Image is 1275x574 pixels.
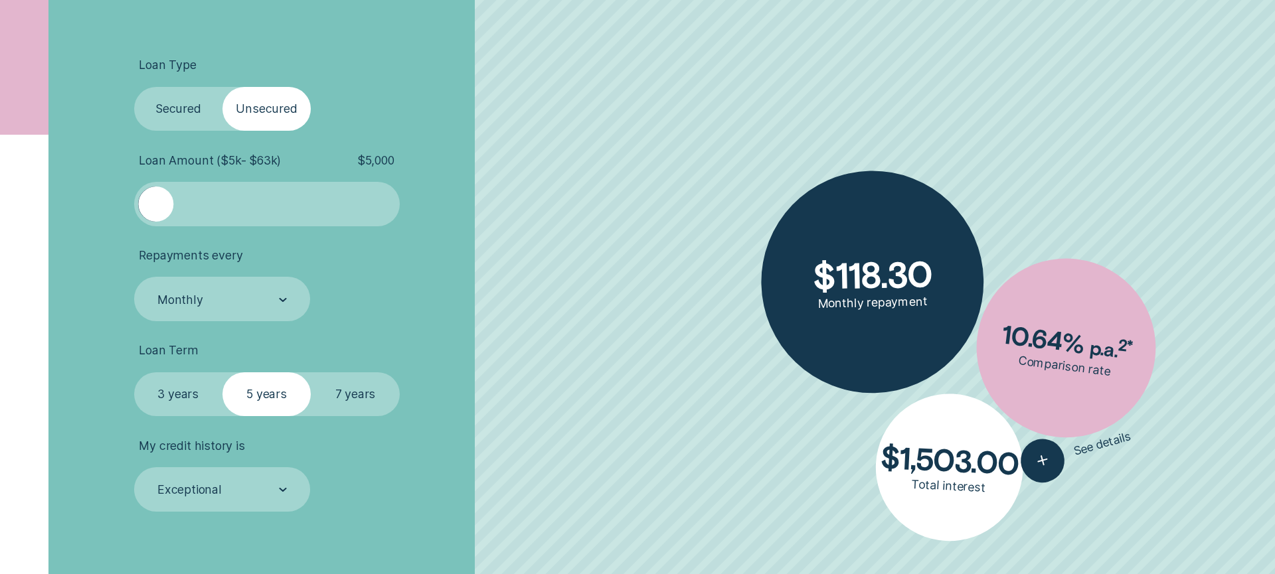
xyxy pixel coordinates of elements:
span: Loan Term [139,343,198,358]
label: Secured [134,87,222,131]
span: See details [1071,429,1132,459]
label: 5 years [222,372,311,417]
span: My credit history is [139,439,244,453]
div: Monthly [157,292,203,307]
span: Repayments every [139,248,242,263]
span: Loan Type [139,58,196,72]
label: Unsecured [222,87,311,131]
span: $ 5,000 [357,153,394,168]
label: 7 years [311,372,399,417]
label: 3 years [134,372,222,417]
button: See details [1015,415,1136,487]
div: Exceptional [157,482,222,497]
span: Loan Amount ( $5k - $63k ) [139,153,281,168]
